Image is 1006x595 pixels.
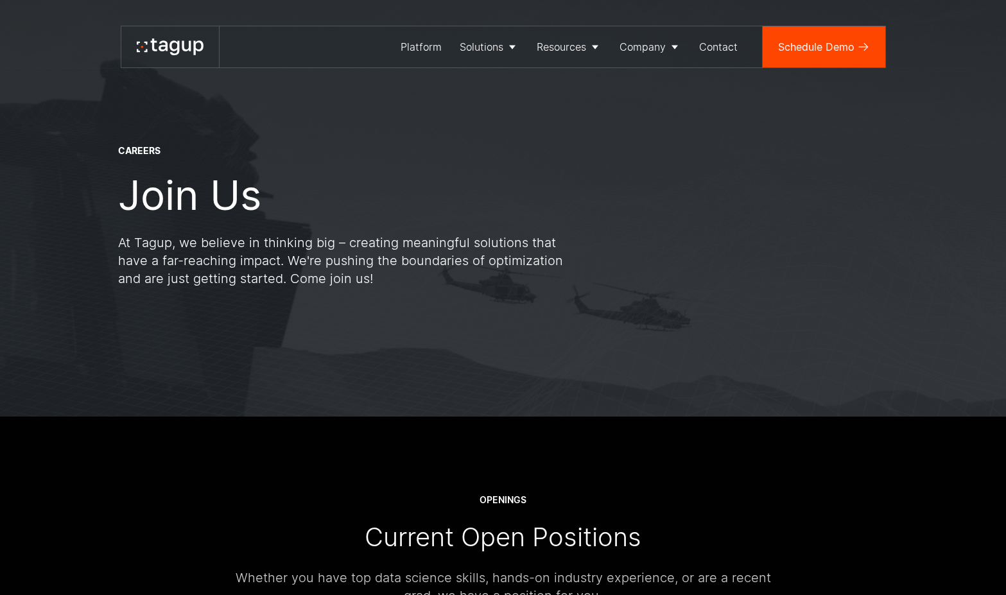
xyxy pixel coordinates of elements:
[690,26,747,67] a: Contact
[480,494,526,506] div: OPENINGS
[451,26,528,67] a: Solutions
[460,39,503,55] div: Solutions
[401,39,442,55] div: Platform
[392,26,451,67] a: Platform
[528,26,611,67] a: Resources
[620,39,666,55] div: Company
[763,26,885,67] a: Schedule Demo
[537,39,586,55] div: Resources
[118,234,580,288] p: At Tagup, we believe in thinking big – creating meaningful solutions that have a far-reaching imp...
[118,144,160,157] div: CAREERS
[118,172,261,218] h1: Join Us
[611,26,690,67] a: Company
[699,39,738,55] div: Contact
[778,39,854,55] div: Schedule Demo
[365,521,641,553] div: Current Open Positions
